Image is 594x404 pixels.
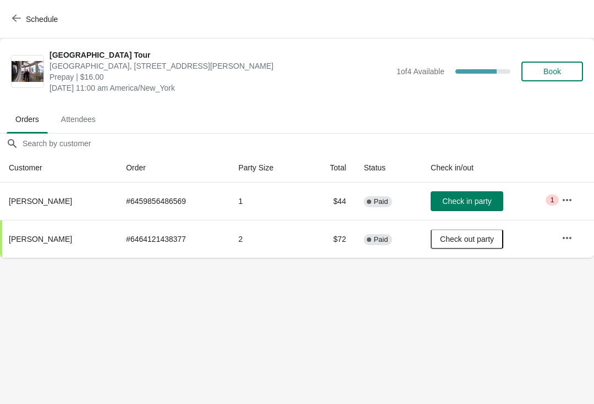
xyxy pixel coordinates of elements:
button: Book [521,62,583,81]
button: Check out party [431,229,503,249]
span: Attendees [52,109,105,129]
span: Check out party [440,235,494,243]
span: Orders [7,109,48,129]
td: 2 [229,220,306,258]
span: Schedule [26,15,58,24]
span: Check in party [442,197,491,206]
span: [PERSON_NAME] [9,197,72,206]
td: $72 [306,220,355,258]
th: Total [306,153,355,182]
span: Prepay | $16.00 [50,71,391,82]
td: $44 [306,182,355,220]
span: [GEOGRAPHIC_DATA] Tour [50,49,391,60]
span: 1 [550,196,554,204]
button: Schedule [5,9,67,29]
th: Party Size [229,153,306,182]
td: # 6464121438377 [117,220,229,258]
span: Book [543,67,561,76]
span: [GEOGRAPHIC_DATA], [STREET_ADDRESS][PERSON_NAME] [50,60,391,71]
th: Order [117,153,229,182]
input: Search by customer [22,134,594,153]
span: 1 of 4 Available [397,67,444,76]
span: [PERSON_NAME] [9,235,72,243]
span: Paid [373,235,388,244]
td: 1 [229,182,306,220]
th: Check in/out [422,153,553,182]
button: Check in party [431,191,503,211]
span: [DATE] 11:00 am America/New_York [50,82,391,93]
img: City Hall Tower Tour [12,61,43,82]
span: Paid [373,197,388,206]
td: # 6459856486569 [117,182,229,220]
th: Status [355,153,422,182]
